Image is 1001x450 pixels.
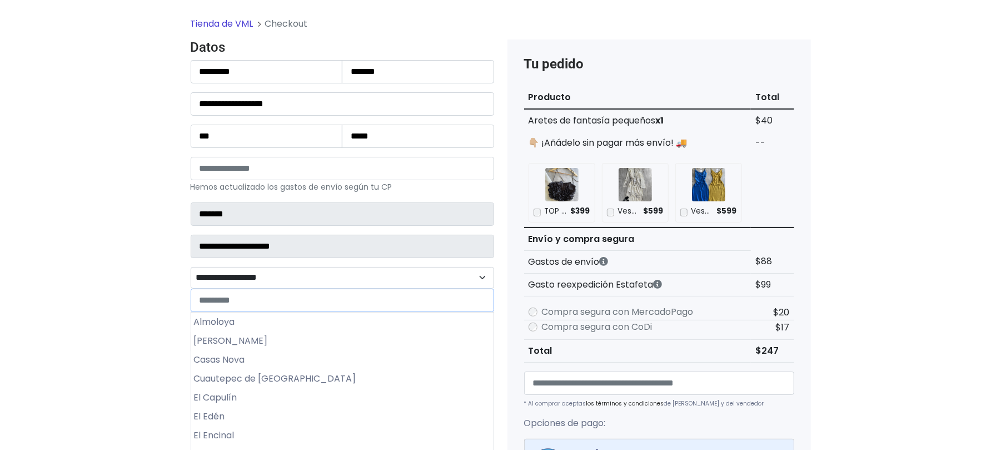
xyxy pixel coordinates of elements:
span: $399 [571,206,590,217]
p: Vestido Zara fresco de tul [617,206,640,217]
td: $247 [751,339,794,362]
h4: Tu pedido [524,56,794,72]
td: 👇🏼 ¡Añádelo sin pagar más envío! 🚚 [524,132,751,154]
a: los términos y condiciones [586,399,664,408]
th: Total [524,339,751,362]
p: Vestido Zara satinado [691,206,713,217]
h4: Datos [191,39,494,56]
th: Total [751,86,794,109]
li: Casas Nova [191,350,494,369]
a: Tienda de VML [191,17,253,30]
img: Vestido Zara satinado [692,168,725,201]
i: Los gastos de envío dependen de códigos postales. ¡Te puedes llevar más productos en un solo envío ! [600,257,609,266]
li: Almoloya [191,313,494,332]
span: $17 [776,321,790,334]
th: Envío y compra segura [524,228,751,251]
td: $88 [751,250,794,273]
label: Compra segura con MercadoPago [542,305,694,319]
span: $20 [774,306,790,319]
nav: breadcrumb [191,17,811,39]
td: Aretes de fantasía pequeños [524,109,751,132]
span: $599 [717,206,737,217]
li: El Capulín [191,388,494,407]
img: TOP ZARA [545,168,579,201]
img: Vestido Zara fresco de tul [619,168,652,201]
li: El Encinal [191,426,494,445]
li: Checkout [253,17,308,31]
th: Gasto reexpedición Estafeta [524,273,751,296]
span: $599 [644,206,664,217]
li: El Edén [191,407,494,426]
label: Compra segura con CoDi [542,320,653,334]
strong: x1 [656,114,664,127]
p: Opciones de pago: [524,417,794,430]
li: [PERSON_NAME] [191,332,494,350]
p: * Al comprar aceptas de [PERSON_NAME] y del vendedor [524,399,794,408]
li: Cuautepec de [GEOGRAPHIC_DATA] [191,369,494,388]
td: $40 [751,109,794,132]
td: $99 [751,273,794,296]
th: Gastos de envío [524,250,751,273]
small: Hemos actualizado los gastos de envío según tu CP [191,181,392,192]
i: Estafeta cobra este monto extra por ser un CP de difícil acceso [654,280,663,289]
p: TOP ZARA [544,206,567,217]
td: -- [751,132,794,154]
th: Producto [524,86,751,109]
